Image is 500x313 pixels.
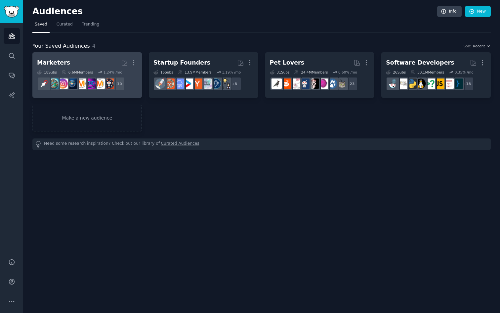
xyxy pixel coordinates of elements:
a: Saved [32,19,50,33]
div: 13.9M Members [178,70,212,75]
img: GummySearch logo [4,6,19,18]
div: 1.24 % /mo [104,70,122,75]
img: reactjs [388,78,398,89]
div: 0.35 % /mo [455,70,474,75]
div: 18 Sub s [37,70,57,75]
div: + 8 [228,77,241,91]
a: Trending [80,19,102,33]
img: Entrepreneurship [211,78,221,89]
img: ycombinator [192,78,202,89]
div: 6.6M Members [62,70,93,75]
a: Software Developers26Subs30.1MMembers0.35% /mo+18programmingwebdevjavascriptcscareerquestionslinu... [381,52,491,98]
div: Startup Founders [153,59,210,67]
div: 1.19 % /mo [222,70,241,75]
div: 0.60 % /mo [338,70,357,75]
img: socialmedia [104,78,114,89]
span: Trending [82,22,99,27]
img: cscareerquestions [425,78,435,89]
img: birding [271,78,282,89]
img: dogswithjobs [299,78,310,89]
img: digital_marketing [67,78,77,89]
div: + 10 [111,77,125,91]
div: Sort [464,44,471,48]
img: Aquariums [318,78,328,89]
img: InstagramMarketing [58,78,68,89]
div: 24.4M Members [294,70,328,75]
img: growmybusiness [220,78,230,89]
img: indiehackers [201,78,212,89]
img: marketing [95,78,105,89]
img: learnpython [397,78,407,89]
a: Curated [54,19,75,33]
img: cats [336,78,347,89]
img: startups [155,78,165,89]
img: EntrepreneurRideAlong [164,78,175,89]
div: 16 Sub s [153,70,173,75]
img: RATS [290,78,300,89]
img: parrots [309,78,319,89]
div: Software Developers [386,59,454,67]
a: Startup Founders16Subs13.9MMembers1.19% /mo+8growmybusinessEntrepreneurshipindiehackersycombinato... [149,52,258,98]
h2: Audiences [32,6,437,17]
img: programming [453,78,463,89]
div: 26 Sub s [386,70,406,75]
div: Pet Lovers [270,59,305,67]
span: Curated [57,22,73,27]
a: Info [437,6,462,17]
img: SEO [85,78,96,89]
div: 31 Sub s [270,70,290,75]
div: + 18 [460,77,474,91]
img: webdev [443,78,454,89]
span: Your Saved Audiences [32,42,90,50]
div: 30.1M Members [410,70,444,75]
span: 4 [92,43,96,49]
div: + 23 [344,77,358,91]
img: linux [416,78,426,89]
img: javascript [434,78,444,89]
a: Make a new audience [32,105,142,131]
img: PPC [39,78,49,89]
a: Pet Lovers31Subs24.4MMembers0.60% /mo+23catsdogsAquariumsparrotsdogswithjobsRATSBeardedDragonsbir... [265,52,375,98]
div: Need some research inspiration? Check out our library of [32,138,491,150]
img: Python [406,78,417,89]
img: SaaS [174,78,184,89]
a: Marketers18Subs6.6MMembers1.24% /mo+10socialmediamarketingSEODigitalMarketingdigital_marketingIns... [32,52,142,98]
a: New [465,6,491,17]
img: dogs [327,78,337,89]
button: Recent [473,44,491,48]
img: BeardedDragons [281,78,291,89]
a: Curated Audiences [161,141,199,148]
img: Affiliatemarketing [48,78,59,89]
div: Marketers [37,59,70,67]
img: startup [183,78,193,89]
img: DigitalMarketing [76,78,86,89]
span: Saved [35,22,47,27]
span: Recent [473,44,485,48]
